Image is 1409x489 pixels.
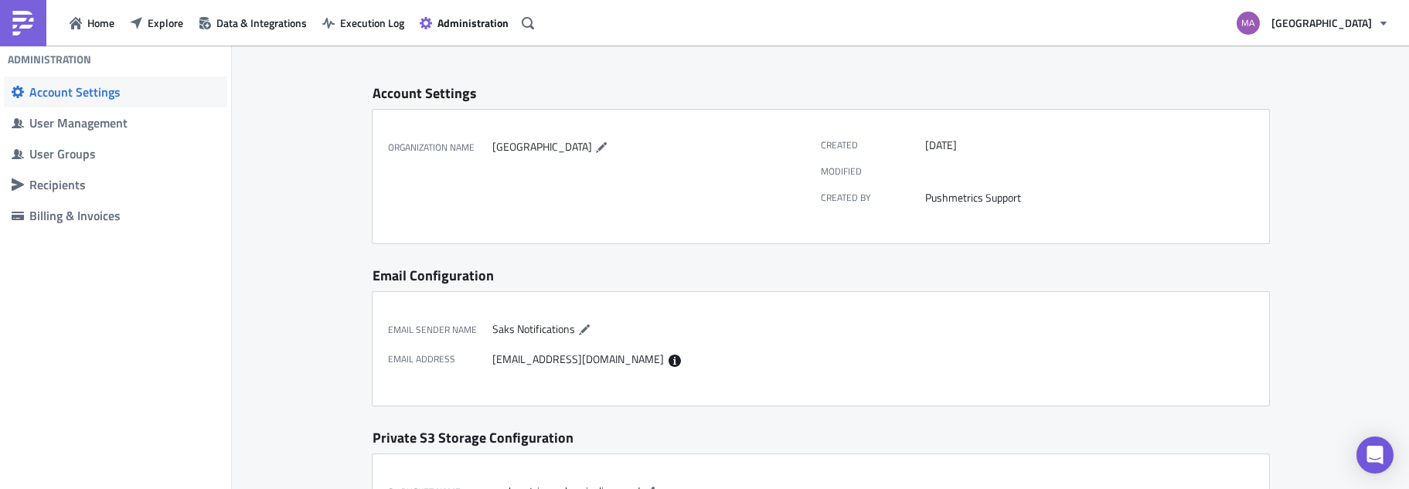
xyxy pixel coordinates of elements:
button: Administration [412,11,516,35]
label: Modified [821,165,926,177]
button: Explore [122,11,191,35]
div: Email Configuration [373,267,1269,284]
span: [GEOGRAPHIC_DATA] [492,138,592,155]
span: Home [87,15,114,31]
h4: Administration [8,53,91,66]
time: 2025-07-29T14:32:24Z [925,138,957,152]
button: [GEOGRAPHIC_DATA] [1227,6,1397,40]
div: Private S3 Storage Configuration [373,429,1269,447]
div: [EMAIL_ADDRESS][DOMAIN_NAME] [492,352,812,367]
label: Created by [821,191,926,205]
label: Organization Name [388,138,493,157]
button: Home [62,11,122,35]
div: Billing & Invoices [29,208,220,223]
span: Data & Integrations [216,15,307,31]
span: [GEOGRAPHIC_DATA] [1271,15,1372,31]
div: Open Intercom Messenger [1356,436,1394,474]
label: Created [821,138,926,152]
div: User Management [29,115,220,131]
button: Data & Integrations [191,11,315,35]
span: Explore [148,15,183,31]
label: Email Address [388,352,493,367]
div: Account Settings [373,84,1269,102]
div: Pushmetrics Support [925,191,1245,205]
div: Account Settings [29,84,220,100]
span: Execution Log [340,15,404,31]
button: Execution Log [315,11,412,35]
div: Recipients [29,177,220,192]
span: Administration [437,15,509,31]
span: Saks Notifications [492,320,575,336]
img: Avatar [1235,10,1261,36]
div: User Groups [29,146,220,161]
label: Email Sender Name [388,321,493,339]
img: PushMetrics [11,11,36,36]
